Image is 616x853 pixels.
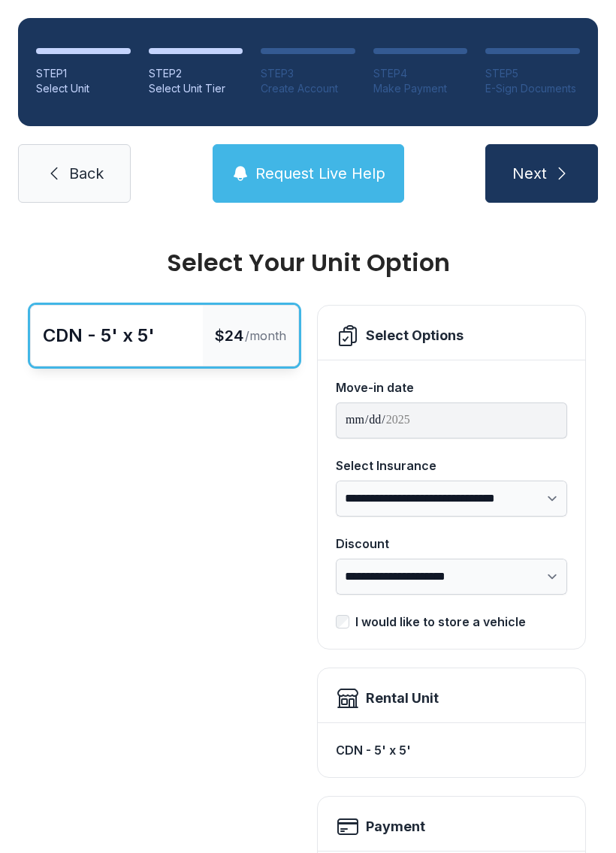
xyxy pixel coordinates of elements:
span: Request Live Help [255,163,385,184]
span: /month [245,327,286,345]
div: CDN - 5' x 5' [336,735,567,765]
select: Discount [336,559,567,595]
div: Select Unit [36,81,131,96]
select: Select Insurance [336,481,567,517]
input: Move-in date [336,402,567,439]
h2: Payment [366,816,425,837]
span: Back [69,163,104,184]
div: Move-in date [336,378,567,396]
div: CDN - 5' x 5' [43,324,155,348]
div: Rental Unit [366,688,439,709]
div: Select Insurance [336,457,567,475]
div: E-Sign Documents [485,81,580,96]
span: Next [512,163,547,184]
div: Make Payment [373,81,468,96]
div: I would like to store a vehicle [355,613,526,631]
div: Select Unit Tier [149,81,243,96]
div: Discount [336,535,567,553]
div: STEP 3 [261,66,355,81]
div: Create Account [261,81,355,96]
div: STEP 4 [373,66,468,81]
div: Select Options [366,325,464,346]
span: $24 [215,325,243,346]
div: STEP 5 [485,66,580,81]
div: Select Your Unit Option [30,251,586,275]
div: STEP 2 [149,66,243,81]
div: STEP 1 [36,66,131,81]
